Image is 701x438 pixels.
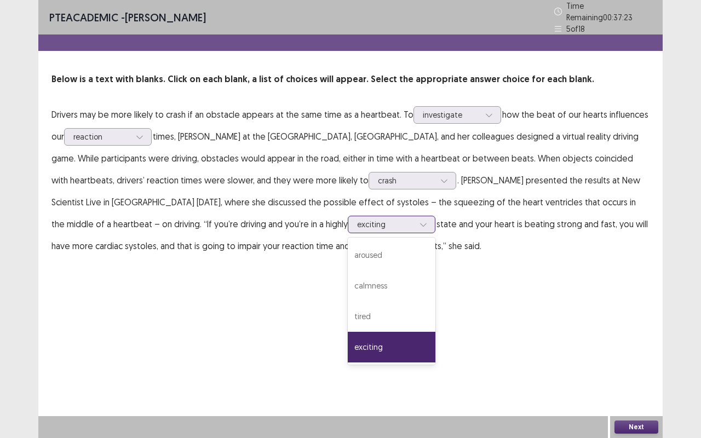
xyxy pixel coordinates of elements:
button: Next [614,420,658,434]
div: exciting [357,216,414,233]
p: Drivers may be more likely to crash if an obstacle appears at the same time as a heartbeat. To ho... [51,103,650,257]
p: Below is a text with blanks. Click on each blank, a list of choices will appear. Select the appro... [51,73,650,86]
div: tired [348,301,435,332]
div: calmness [348,270,435,301]
div: aroused [348,240,435,270]
p: - [PERSON_NAME] [49,9,206,26]
p: 5 of 18 [566,23,585,34]
div: crash [378,172,435,189]
div: investigate [423,107,480,123]
div: reaction [73,129,130,145]
span: PTE academic [49,10,118,24]
div: exciting [348,332,435,362]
